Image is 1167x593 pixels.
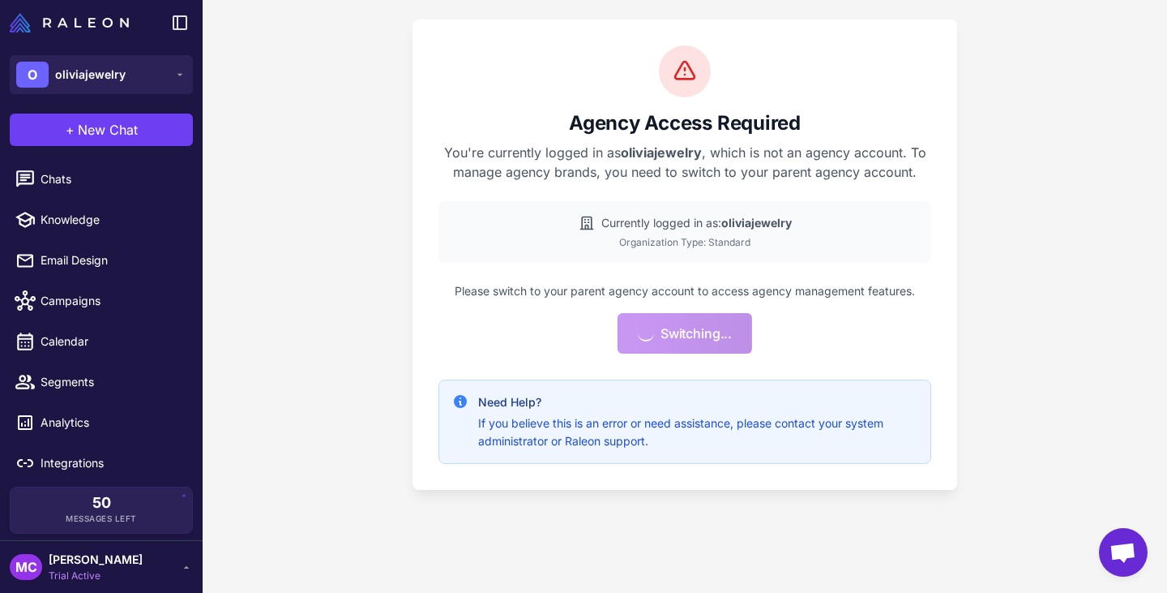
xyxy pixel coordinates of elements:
[618,313,752,354] button: Switching...
[49,551,143,569] span: [PERSON_NAME]
[438,143,931,182] p: You're currently logged in as , which is not an agency account. To manage agency brands, you need...
[55,66,126,84] span: oliviajewelry
[41,170,183,188] span: Chats
[6,162,196,196] a: Chats
[438,282,931,300] p: Please switch to your parent agency account to access agency management features.
[10,13,129,32] img: Raleon Logo
[16,62,49,88] div: O
[6,284,196,318] a: Campaigns
[10,114,193,146] button: +New Chat
[10,55,193,94] button: Ooliviajewelry
[41,373,183,391] span: Segments
[6,406,196,440] a: Analytics
[41,211,183,229] span: Knowledge
[78,120,138,140] span: New Chat
[601,214,792,232] span: Currently logged in as:
[41,414,183,432] span: Analytics
[6,365,196,399] a: Segments
[6,243,196,277] a: Email Design
[6,324,196,359] a: Calendar
[478,393,917,411] h4: Need Help?
[721,216,792,230] strong: oliviajewelry
[621,144,702,161] strong: oliviajewelry
[41,454,183,472] span: Integrations
[41,333,183,350] span: Calendar
[92,496,111,510] span: 50
[6,446,196,480] a: Integrations
[451,235,918,250] div: Organization Type: Standard
[41,292,183,310] span: Campaigns
[66,513,137,525] span: Messages Left
[49,569,143,583] span: Trial Active
[6,203,196,237] a: Knowledge
[438,110,931,136] h2: Agency Access Required
[10,13,135,32] a: Raleon Logo
[66,120,75,140] span: +
[10,554,42,580] div: MC
[478,415,917,450] p: If you believe this is an error or need assistance, please contact your system administrator or R...
[1099,528,1148,577] div: Open chat
[41,251,183,269] span: Email Design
